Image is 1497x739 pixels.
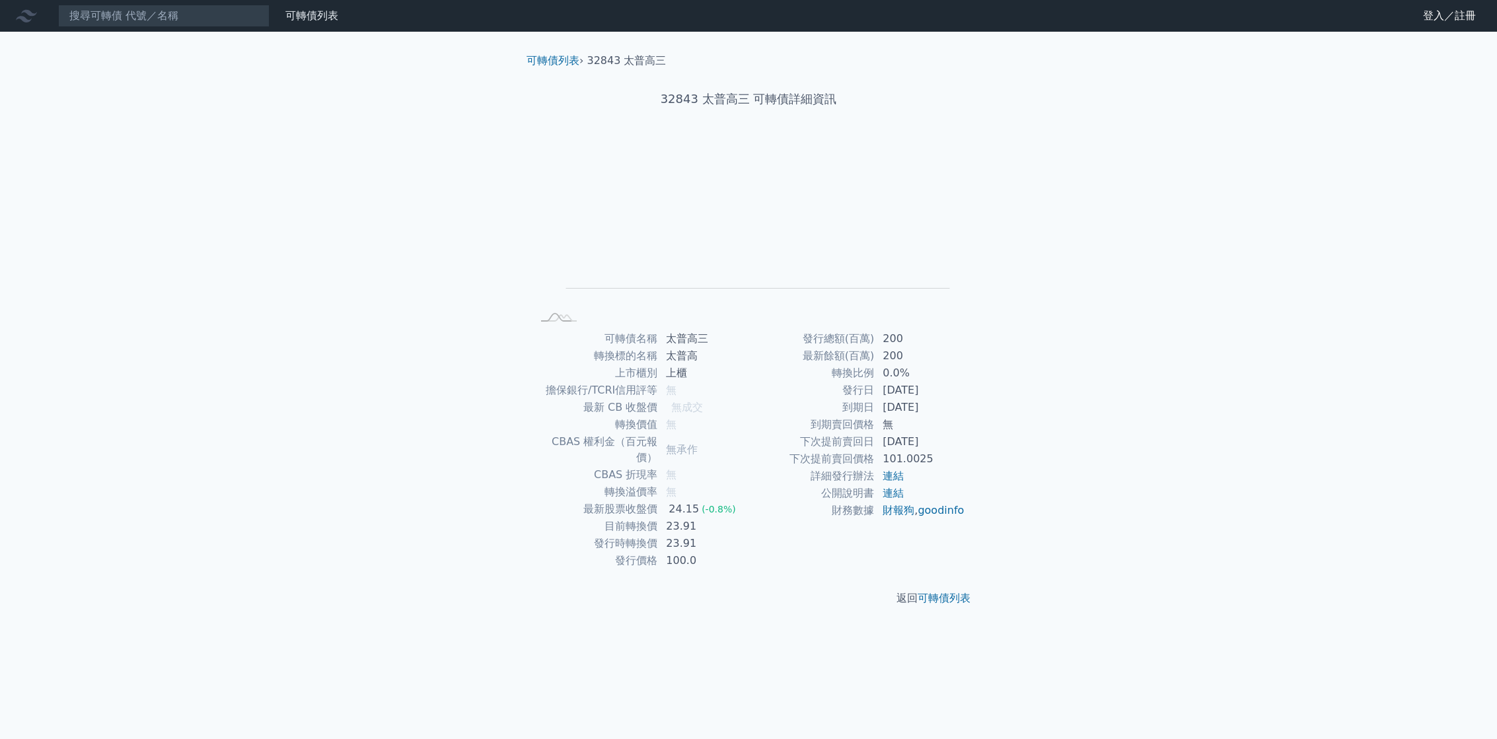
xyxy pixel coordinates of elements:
[748,468,875,485] td: 詳細發行辦法
[918,504,964,516] a: goodinfo
[666,468,676,481] span: 無
[875,502,965,519] td: ,
[666,384,676,396] span: 無
[875,365,965,382] td: 0.0%
[875,399,965,416] td: [DATE]
[748,399,875,416] td: 到期日
[883,487,904,499] a: 連結
[666,501,702,517] div: 24.15
[702,504,736,514] span: (-0.8%)
[516,90,981,108] h1: 32843 太普高三 可轉債詳細資訊
[587,53,667,69] li: 32843 太普高三
[883,470,904,482] a: 連結
[532,382,658,399] td: 擔保銀行/TCRI信用評等
[671,401,703,413] span: 無成交
[875,433,965,450] td: [DATE]
[658,535,748,552] td: 23.91
[658,518,748,535] td: 23.91
[748,450,875,468] td: 下次提前賣回價格
[285,9,338,22] a: 可轉債列表
[658,347,748,365] td: 太普高
[658,552,748,569] td: 100.0
[532,535,658,552] td: 發行時轉換價
[532,347,658,365] td: 轉換標的名稱
[658,365,748,382] td: 上櫃
[532,330,658,347] td: 可轉債名稱
[532,399,658,416] td: 最新 CB 收盤價
[532,466,658,483] td: CBAS 折現率
[875,382,965,399] td: [DATE]
[658,330,748,347] td: 太普高三
[748,433,875,450] td: 下次提前賣回日
[875,347,965,365] td: 200
[875,416,965,433] td: 無
[532,365,658,382] td: 上市櫃別
[748,347,875,365] td: 最新餘額(百萬)
[748,365,875,382] td: 轉換比例
[875,450,965,468] td: 101.0025
[748,330,875,347] td: 發行總額(百萬)
[554,149,950,307] g: Chart
[748,502,875,519] td: 財務數據
[748,485,875,502] td: 公開說明書
[527,54,579,67] a: 可轉債列表
[532,433,658,466] td: CBAS 權利金（百元報價）
[748,416,875,433] td: 到期賣回價格
[1412,5,1486,26] a: 登入／註冊
[918,592,970,604] a: 可轉債列表
[532,501,658,518] td: 最新股票收盤價
[532,518,658,535] td: 目前轉換價
[666,418,676,431] span: 無
[748,382,875,399] td: 發行日
[58,5,270,27] input: 搜尋可轉債 代號／名稱
[666,443,698,456] span: 無承作
[516,590,981,606] p: 返回
[527,53,583,69] li: ›
[532,416,658,433] td: 轉換價值
[875,330,965,347] td: 200
[532,483,658,501] td: 轉換溢價率
[883,504,914,516] a: 財報狗
[666,485,676,498] span: 無
[532,552,658,569] td: 發行價格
